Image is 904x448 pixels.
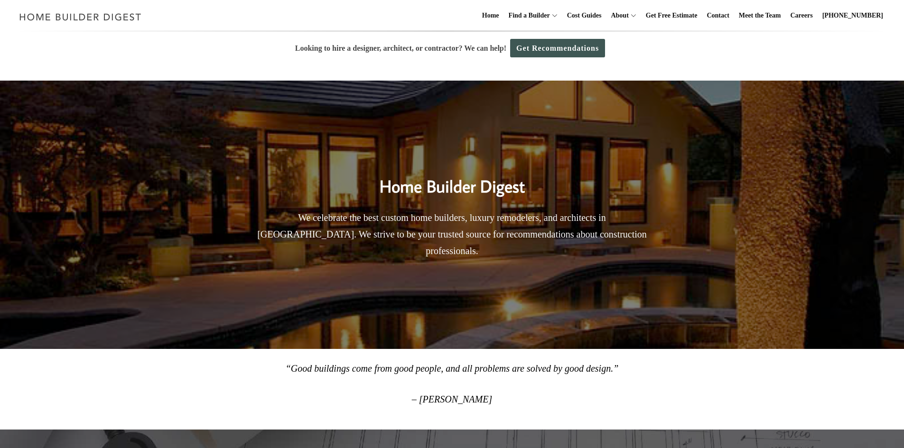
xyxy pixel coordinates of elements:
a: Careers [787,0,817,31]
em: “Good buildings come from good people, and all problems are solved by good design.” [286,363,619,374]
img: Home Builder Digest [15,8,146,26]
a: Find a Builder [505,0,550,31]
a: Meet the Team [735,0,785,31]
a: Home [478,0,503,31]
a: About [607,0,628,31]
a: Get Recommendations [510,39,605,57]
a: Contact [703,0,733,31]
p: We celebrate the best custom home builders, luxury remodelers, and architects in [GEOGRAPHIC_DATA... [251,210,654,259]
em: – [PERSON_NAME] [412,394,492,404]
a: Get Free Estimate [642,0,701,31]
a: Cost Guides [563,0,606,31]
h2: Home Builder Digest [251,156,654,199]
a: [PHONE_NUMBER] [819,0,887,31]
